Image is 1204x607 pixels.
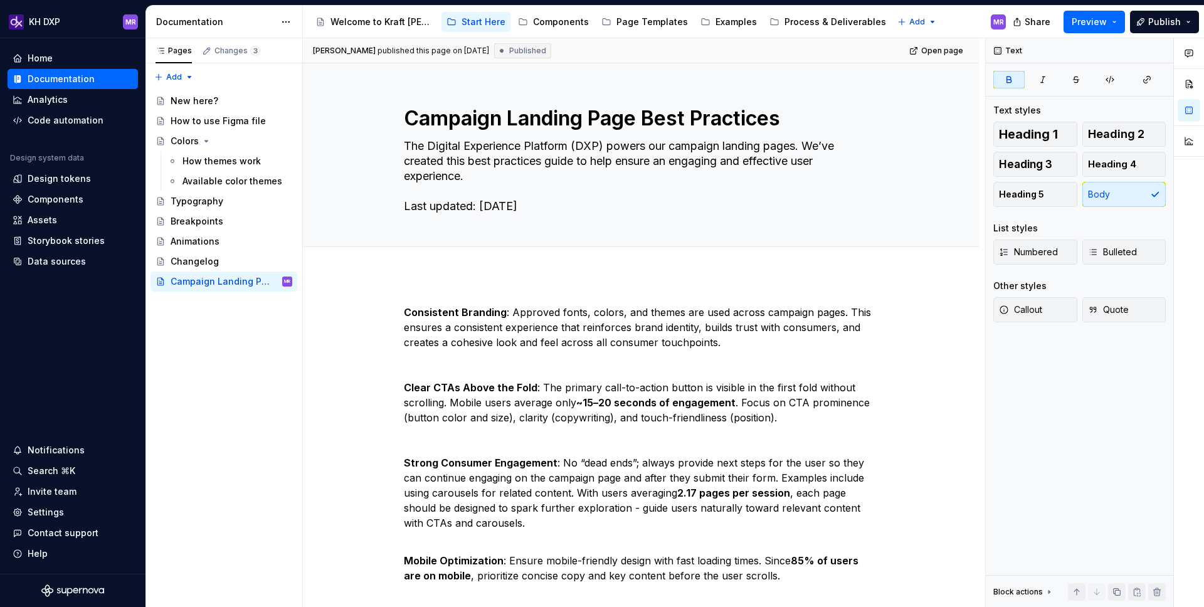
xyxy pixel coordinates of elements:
[993,297,1077,322] button: Callout
[1082,122,1166,147] button: Heading 2
[150,91,297,292] div: Page tree
[28,93,68,106] div: Analytics
[156,46,192,56] div: Pages
[150,191,297,211] a: Typography
[28,465,75,477] div: Search ⌘K
[1088,303,1129,316] span: Quote
[8,189,138,209] a: Components
[156,16,275,28] div: Documentation
[1088,158,1136,171] span: Heading 4
[1088,246,1137,258] span: Bulleted
[310,12,439,32] a: Welcome to Kraft [PERSON_NAME]
[162,151,297,171] a: How themes work
[28,193,83,206] div: Components
[8,48,138,68] a: Home
[993,104,1041,117] div: Text styles
[150,251,297,272] a: Changelog
[150,131,297,151] a: Colors
[378,46,489,56] div: published this page on [DATE]
[28,527,98,539] div: Contact support
[462,16,505,28] div: Start Here
[596,12,693,32] a: Page Templates
[8,110,138,130] a: Code automation
[404,306,507,319] strong: Consistent Branding
[313,46,376,56] span: [PERSON_NAME]
[784,16,886,28] div: Process & Deliverables
[8,169,138,189] a: Design tokens
[616,16,688,28] div: Page Templates
[906,42,969,60] a: Open page
[150,111,297,131] a: How to use Figma file
[993,122,1077,147] button: Heading 1
[1082,240,1166,265] button: Bulleted
[8,523,138,543] button: Contact support
[993,240,1077,265] button: Numbered
[29,16,60,28] div: KH DXP
[401,103,875,134] textarea: Campaign Landing Page Best Practices
[284,275,290,288] div: MR
[214,46,260,56] div: Changes
[28,255,86,268] div: Data sources
[993,17,1004,27] div: MR
[8,210,138,230] a: Assets
[28,547,48,560] div: Help
[8,69,138,89] a: Documentation
[9,14,24,29] img: 0784b2da-6f85-42e6-8793-4468946223dc.png
[310,9,891,34] div: Page tree
[999,246,1058,258] span: Numbered
[8,231,138,251] a: Storybook stories
[28,172,91,185] div: Design tokens
[999,303,1042,316] span: Callout
[509,46,546,56] span: Published
[28,444,85,457] div: Notifications
[993,280,1047,292] div: Other styles
[28,485,77,498] div: Invite team
[677,487,790,499] strong: 2.17 pages per session
[171,235,219,248] div: Animations
[28,235,105,247] div: Storybook stories
[1006,11,1059,33] button: Share
[150,68,198,86] button: Add
[8,90,138,110] a: Analytics
[993,182,1077,207] button: Heading 5
[8,482,138,502] a: Invite team
[695,12,762,32] a: Examples
[150,231,297,251] a: Animations
[909,17,925,27] span: Add
[171,95,218,107] div: New here?
[171,115,266,127] div: How to use Figma file
[28,114,103,127] div: Code automation
[1072,16,1107,28] span: Preview
[999,128,1058,140] span: Heading 1
[8,440,138,460] button: Notifications
[171,275,274,288] div: Campaign Landing Page Best Practices
[404,381,537,394] strong: Clear CTAs Above the Fold
[993,583,1054,601] div: Block actions
[28,214,57,226] div: Assets
[171,215,223,228] div: Breakpoints
[28,73,95,85] div: Documentation
[162,171,297,191] a: Available color themes
[28,52,53,65] div: Home
[125,17,136,27] div: MR
[41,584,104,597] svg: Supernova Logo
[576,396,736,409] strong: ~15–20 seconds of engagement
[182,155,261,167] div: How themes work
[999,158,1052,171] span: Heading 3
[404,305,878,546] p: : Approved fonts, colors, and themes are used across campaign pages. This ensures a consistent ex...
[8,461,138,481] button: Search ⌘K
[330,16,434,28] div: Welcome to Kraft [PERSON_NAME]
[716,16,757,28] div: Examples
[764,12,891,32] a: Process & Deliverables
[3,8,143,35] button: KH DXPMR
[8,544,138,564] button: Help
[513,12,594,32] a: Components
[171,255,219,268] div: Changelog
[993,152,1077,177] button: Heading 3
[182,175,282,187] div: Available color themes
[999,188,1044,201] span: Heading 5
[171,195,223,208] div: Typography
[993,587,1043,597] div: Block actions
[401,136,875,216] textarea: The Digital Experience Platform (DXP) powers our campaign landing pages. We’ve created this best ...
